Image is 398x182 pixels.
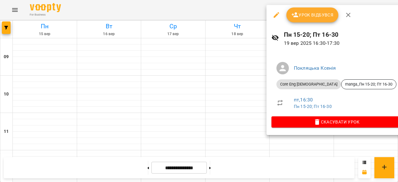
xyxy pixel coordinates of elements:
a: Покляцька Ксенія [294,65,336,71]
div: manga_Пн 15-20; Пт 16-30 [341,79,396,89]
a: пт , 16:30 [294,97,313,103]
span: Core Eng [DEMOGRAPHIC_DATA] [276,82,341,87]
a: Пн 15-20; Пт 16-30 [294,104,332,109]
span: Урок відбувся [291,11,334,19]
span: manga_Пн 15-20; Пт 16-30 [341,82,396,87]
span: Скасувати Урок [276,118,396,126]
button: Урок відбувся [286,7,339,22]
